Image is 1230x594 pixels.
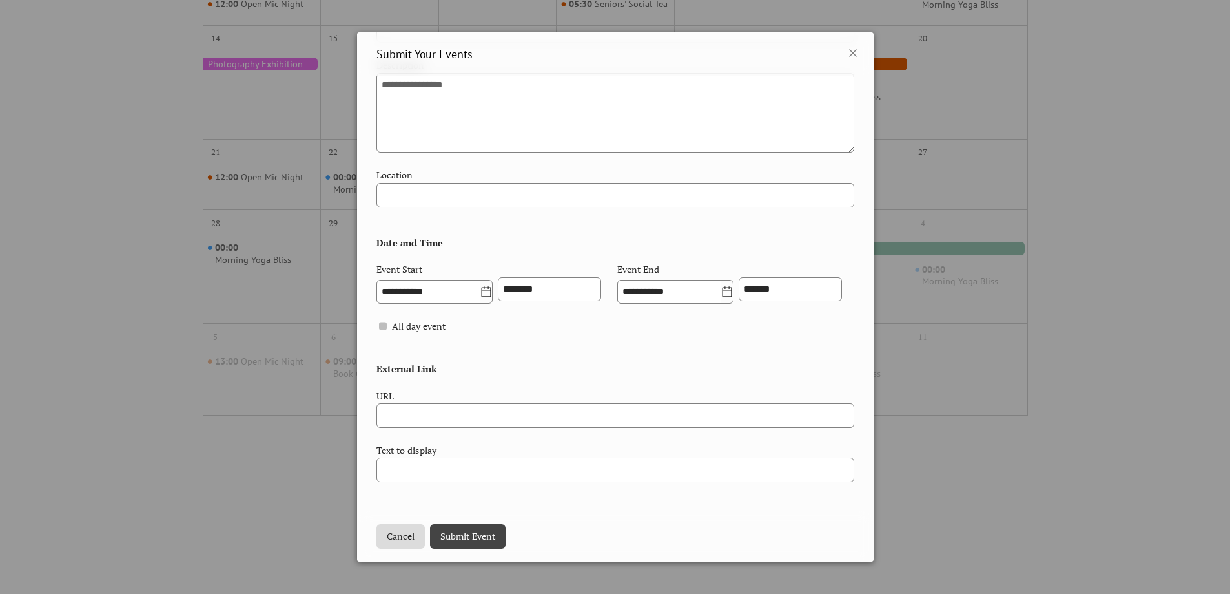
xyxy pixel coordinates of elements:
[376,45,473,63] span: Submit Your Events
[376,223,443,250] span: Date and Time
[376,349,436,376] span: External Link
[376,443,852,458] div: Text to display
[376,262,423,277] div: Event Start
[376,524,425,549] button: Cancel
[376,168,852,182] div: Location
[392,319,446,334] span: All day event
[376,389,852,403] div: URL
[617,262,660,277] div: Event End
[430,524,506,549] button: Submit Event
